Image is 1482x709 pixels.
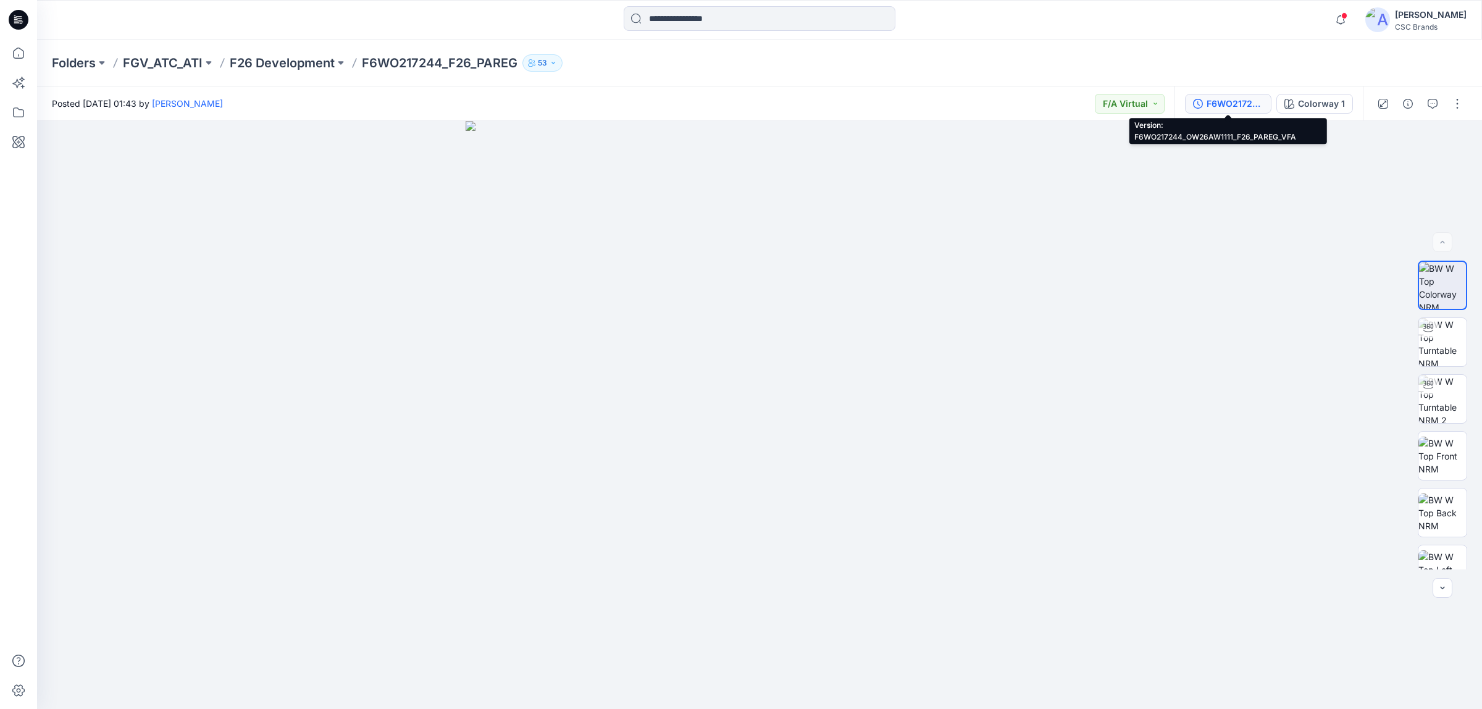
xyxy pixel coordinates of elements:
[1398,94,1418,114] button: Details
[1395,22,1467,31] div: CSC Brands
[1419,262,1466,309] img: BW W Top Colorway NRM
[538,56,547,70] p: 53
[52,97,223,110] span: Posted [DATE] 01:43 by
[1207,97,1263,111] div: F6WO217244_OW26AW1111_F26_PAREG_VFA
[1418,550,1467,589] img: BW W Top Left NRM
[1185,94,1271,114] button: F6WO217244_OW26AW1111_F26_PAREG_VFA
[230,54,335,72] a: F26 Development
[152,98,223,109] a: [PERSON_NAME]
[1418,318,1467,366] img: BW W Top Turntable NRM
[52,54,96,72] a: Folders
[362,54,517,72] p: F6WO217244_F26_PAREG
[1298,97,1345,111] div: Colorway 1
[1418,493,1467,532] img: BW W Top Back NRM
[1418,437,1467,476] img: BW W Top Front NRM
[1395,7,1467,22] div: [PERSON_NAME]
[1276,94,1353,114] button: Colorway 1
[1365,7,1390,32] img: avatar
[123,54,203,72] a: FGV_ATC_ATI
[522,54,563,72] button: 53
[1418,375,1467,423] img: BW W Top Turntable NRM 2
